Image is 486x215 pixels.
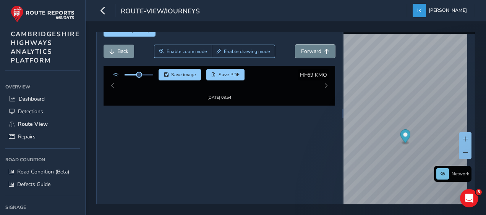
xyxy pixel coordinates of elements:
[212,45,275,58] button: Draw
[295,45,335,58] button: Forward
[413,4,426,17] img: diamond-layout
[429,4,467,17] span: [PERSON_NAME]
[17,168,69,175] span: Road Condition (Beta)
[5,202,80,213] div: Signage
[196,77,243,85] img: Thumbnail frame
[301,48,321,55] span: Forward
[5,81,80,93] div: Overview
[413,4,470,17] button: [PERSON_NAME]
[121,6,200,17] span: route-view/journeys
[5,154,80,165] div: Road Condition
[196,85,243,90] div: [DATE] 08:54
[17,181,50,188] span: Defects Guide
[154,45,212,58] button: Zoom
[104,45,134,58] button: Back
[5,178,80,191] a: Defects Guide
[11,5,75,22] img: rr logo
[5,165,80,178] a: Road Condition (Beta)
[18,120,48,128] span: Route View
[117,48,128,55] span: Back
[5,130,80,143] a: Repairs
[219,72,240,78] span: Save PDF
[400,130,410,145] div: Map marker
[19,95,45,103] span: Dashboard
[460,189,478,207] iframe: Intercom live chat
[18,108,43,115] span: Detections
[300,71,327,79] span: HF69 KMO
[224,48,270,55] span: Enable drawing mode
[171,72,196,78] span: Save image
[159,69,201,80] button: Save
[167,48,207,55] span: Enable zoom mode
[206,69,245,80] button: PDF
[18,133,36,140] span: Repairs
[5,118,80,130] a: Route View
[5,105,80,118] a: Detections
[11,30,80,65] span: CAMBRIDGESHIRE HIGHWAYS ANALYTICS PLATFORM
[476,189,482,195] span: 3
[452,171,469,177] span: Network
[5,93,80,105] a: Dashboard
